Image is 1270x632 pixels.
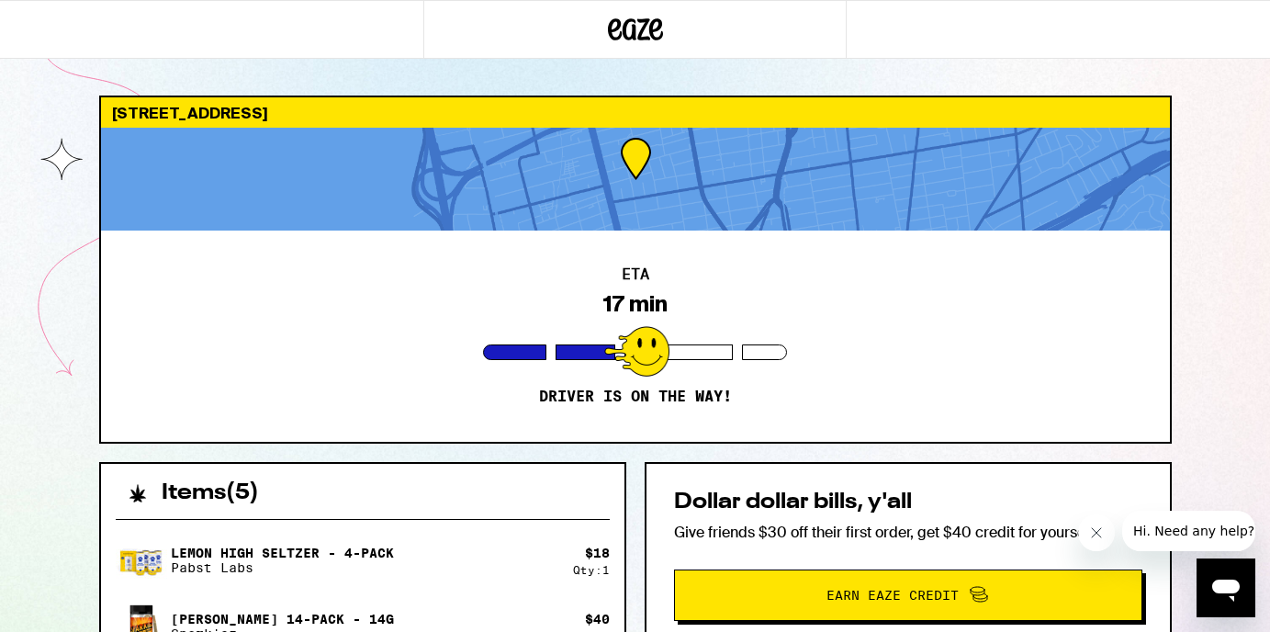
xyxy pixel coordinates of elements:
p: [PERSON_NAME] 14-Pack - 14g [171,612,394,626]
div: Qty: 1 [573,564,610,576]
p: Driver is on the way! [539,388,732,406]
div: $ 40 [585,612,610,626]
button: Earn Eaze Credit [674,570,1142,621]
img: Lemon High Seltzer - 4-Pack [116,535,167,586]
p: Lemon High Seltzer - 4-Pack [171,546,394,560]
h2: Dollar dollar bills, y'all [674,491,1142,513]
div: [STREET_ADDRESS] [101,97,1170,128]
div: $ 18 [585,546,610,560]
div: 17 min [602,291,668,317]
h2: Items ( 5 ) [162,482,259,504]
iframe: Message from company [1122,511,1255,551]
iframe: Button to launch messaging window [1197,559,1255,617]
span: Earn Eaze Credit [826,589,959,602]
p: Give friends $30 off their first order, get $40 credit for yourself! [674,523,1142,542]
p: Pabst Labs [171,560,394,575]
h2: ETA [622,267,649,282]
iframe: Close message [1078,514,1115,551]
